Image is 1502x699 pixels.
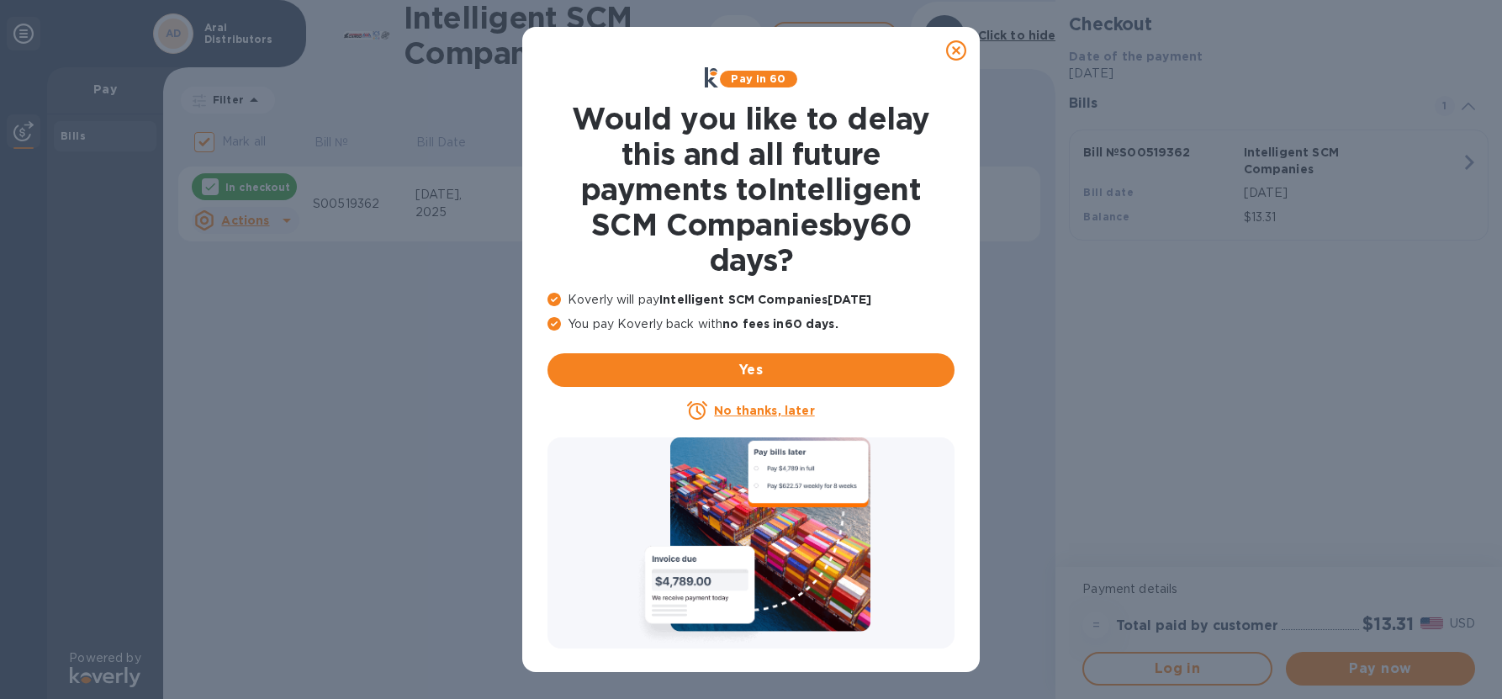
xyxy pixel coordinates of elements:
[547,101,955,278] h1: Would you like to delay this and all future payments to Intelligent SCM Companies by 60 days ?
[659,293,871,306] b: Intelligent SCM Companies [DATE]
[722,317,838,331] b: no fees in 60 days .
[714,404,814,417] u: No thanks, later
[547,291,955,309] p: Koverly will pay
[547,353,955,387] button: Yes
[561,360,941,380] span: Yes
[731,72,785,85] b: Pay in 60
[547,315,955,333] p: You pay Koverly back with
